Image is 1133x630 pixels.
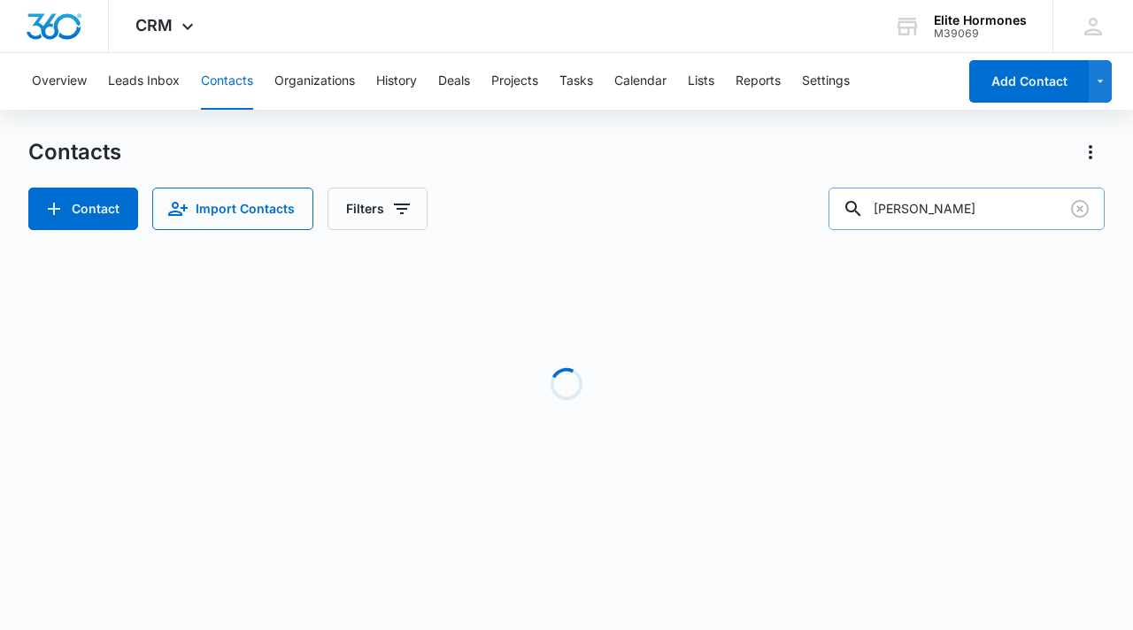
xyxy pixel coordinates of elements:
button: Organizations [274,53,355,110]
button: Actions [1076,138,1105,166]
button: History [376,53,417,110]
button: Import Contacts [152,188,313,230]
button: Tasks [559,53,593,110]
button: Leads Inbox [108,53,180,110]
button: Settings [802,53,850,110]
h1: Contacts [28,139,121,165]
button: Add Contact [28,188,138,230]
button: Filters [328,188,428,230]
button: Overview [32,53,87,110]
div: account id [934,27,1027,40]
button: Contacts [201,53,253,110]
span: CRM [135,16,173,35]
button: Add Contact [969,60,1089,103]
button: Reports [736,53,781,110]
button: Clear [1066,195,1094,223]
div: account name [934,13,1027,27]
button: Calendar [614,53,667,110]
input: Search Contacts [829,188,1105,230]
button: Lists [688,53,714,110]
button: Deals [438,53,470,110]
button: Projects [491,53,538,110]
